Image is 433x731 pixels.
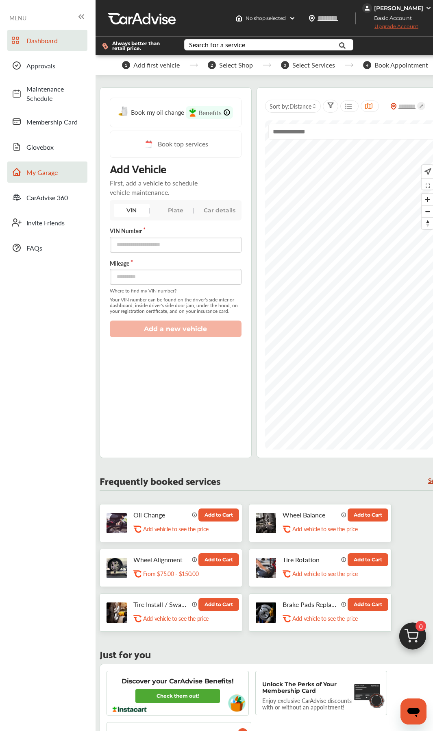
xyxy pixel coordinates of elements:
[133,556,189,563] p: Wheel Alignment
[110,131,242,158] a: Book top services
[7,161,87,183] a: My Garage
[390,103,397,110] img: location_vector_orange.38f05af8.svg
[362,3,372,13] img: jVpblrzwTbfkPYzPPzSLxeg0AAAAASUVORK5CYII=
[131,106,184,117] span: Book my oil change
[114,204,150,217] div: VIN
[26,36,83,45] span: Dashboard
[135,689,220,703] a: Check them out!
[143,615,209,622] p: Add vehicle to see the price
[100,650,151,657] p: Just for you
[118,106,184,119] a: Book my oil change
[26,117,83,127] span: Membership Card
[7,237,87,258] a: FAQs
[262,697,360,710] p: Enjoy exclusive CarAdvise discounts with or without an appointment!
[208,61,216,69] span: 2
[355,12,356,24] img: header-divider.bc55588e.svg
[423,167,431,176] img: recenter.ce011a49.svg
[289,15,296,22] img: header-down-arrow.9dd2ce7d.svg
[7,187,87,208] a: CarAdvise 360
[102,43,108,50] img: dollor_label_vector.a70140d1.svg
[107,558,127,578] img: wheel-alignment-thumb.jpg
[110,178,202,197] p: First, add a vehicle to schedule vehicle maintenance.
[246,15,286,22] span: No shop selected
[7,111,87,132] a: Membership Card
[110,288,242,294] span: Where to find my VIN number?
[363,61,371,69] span: 4
[283,511,338,519] p: Wheel Balance
[26,168,83,177] span: My Garage
[224,109,230,116] img: info-Icon.6181e609.svg
[202,204,237,217] div: Car details
[256,558,276,578] img: tire-rotation-thumb.jpg
[292,61,335,69] span: Select Services
[189,41,245,48] div: Search for a service
[374,4,423,12] div: [PERSON_NAME]
[341,556,347,562] img: info_icon_vector.svg
[374,61,428,69] span: Book Appointment
[26,243,83,253] span: FAQs
[292,525,358,533] p: Add vehicle to see the price
[368,692,385,708] img: badge.f18848ea.svg
[107,602,127,623] img: tire-install-swap-tires-thumb.jpg
[289,102,311,110] span: Distance
[281,61,289,69] span: 3
[110,161,166,175] p: Add Vehicle
[283,600,338,608] p: Brake Pads Replacement
[341,512,347,517] img: info_icon_vector.svg
[26,193,83,202] span: CarAdvise 360
[256,602,276,623] img: brake-pads-replacement-thumb.jpg
[393,619,432,658] img: cart_icon.3d0951e8.svg
[118,107,129,117] img: oil-change.e5047c97.svg
[236,15,242,22] img: header-home-logo.8d720a4f.svg
[158,204,194,217] div: Plate
[100,476,220,484] p: Frequently booked services
[192,512,198,517] img: info_icon_vector.svg
[192,601,198,607] img: info_icon_vector.svg
[219,61,253,69] span: Select Shop
[348,598,388,611] button: Add to Cart
[7,212,87,233] a: Invite Friends
[9,15,26,21] span: MENU
[7,80,87,107] a: Maintenance Schedule
[292,570,358,578] p: Add vehicle to see the price
[111,707,148,712] img: instacart-logo.217963cc.svg
[198,553,239,566] button: Add to Cart
[133,600,189,608] p: Tire Install / Swap Tires
[348,508,388,522] button: Add to Cart
[143,139,154,149] img: cal_icon.0803b883.svg
[112,41,171,51] span: Always better than retail price.
[363,14,418,22] span: Basic Account
[348,553,388,566] button: Add to Cart
[256,513,276,533] img: tire-wheel-balance-thumb.jpg
[110,297,242,314] span: Your VIN number can be found on the driver's side interior dashboard, inside driver's side door j...
[26,142,83,152] span: Glovebox
[416,621,426,631] span: 0
[362,23,418,33] span: Upgrade Account
[143,570,198,578] p: From $75.00 - $150.00
[262,681,351,694] p: Unlock The Perks of Your Membership Card
[345,63,353,67] img: stepper-arrow.e24c07c6.svg
[189,108,196,117] img: instacart-icon.73bd83c2.svg
[7,136,87,157] a: Glovebox
[263,63,271,67] img: stepper-arrow.e24c07c6.svg
[26,84,83,103] span: Maintenance Schedule
[7,55,87,76] a: Approvals
[198,508,239,522] button: Add to Cart
[189,63,198,67] img: stepper-arrow.e24c07c6.svg
[26,61,83,70] span: Approvals
[110,259,242,267] label: Mileage
[107,513,127,533] img: oil-change-thumb.jpg
[26,218,83,227] span: Invite Friends
[122,61,130,69] span: 1
[354,681,381,703] img: maintenance-card.27cfeff5.svg
[292,615,358,622] p: Add vehicle to see the price
[309,15,315,22] img: location_vector.a44bc228.svg
[143,525,209,533] p: Add vehicle to see the price
[122,677,233,686] p: Discover your CarAdvise Benefits!
[198,108,222,117] span: Benefits
[133,61,180,69] span: Add first vehicle
[400,698,426,724] iframe: Button to launch messaging window
[110,227,242,235] label: VIN Number
[425,5,432,11] img: WGsFRI8htEPBVLJbROoPRyZpYNWhNONpIPPETTm6eUC0GeLEiAAAAAElFTkSuQmCC
[341,601,347,607] img: info_icon_vector.svg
